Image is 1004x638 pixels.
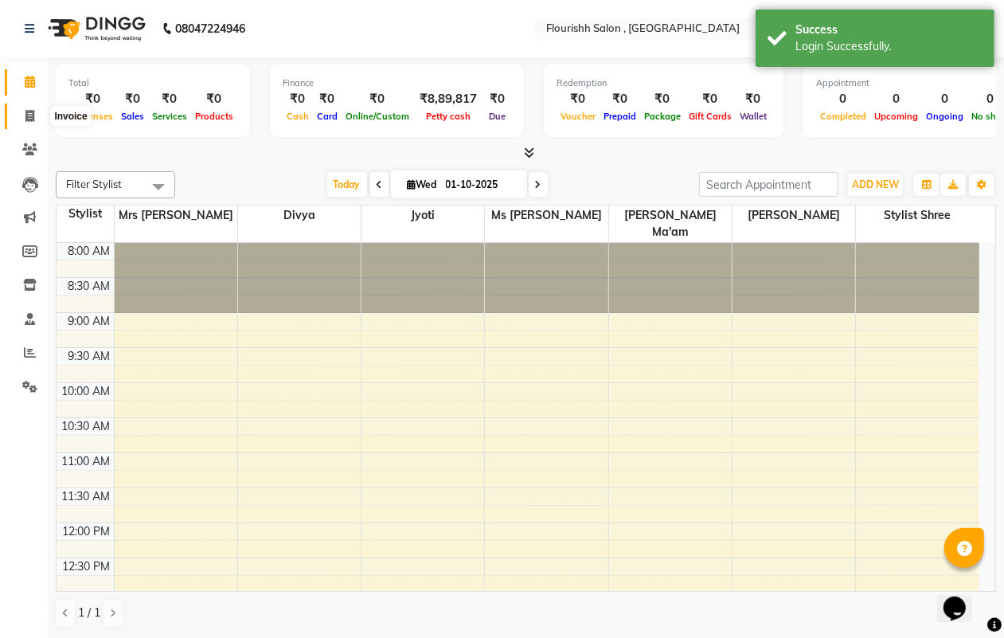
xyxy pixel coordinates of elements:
span: Sales [117,111,148,122]
div: 0 [816,90,870,108]
div: Redemption [557,76,771,90]
div: ₹0 [557,90,600,108]
div: Finance [283,76,511,90]
span: Stylist Shree [856,205,979,225]
span: Card [313,111,342,122]
img: logo [41,6,150,51]
span: Mrs [PERSON_NAME] [115,205,237,225]
div: ₹0 [313,90,342,108]
span: Package [640,111,685,122]
div: ₹0 [600,90,640,108]
div: 0 [922,90,967,108]
div: Success [795,22,983,38]
div: ₹0 [148,90,191,108]
div: 12:00 PM [60,523,114,540]
span: Products [191,111,237,122]
div: ₹0 [685,90,736,108]
input: Search Appointment [699,172,838,197]
span: Cash [283,111,313,122]
span: Petty cash [422,111,475,122]
span: Divya [238,205,361,225]
span: Today [327,172,367,197]
span: Filter Stylist [66,178,122,190]
span: [PERSON_NAME] [732,205,855,225]
span: Prepaid [600,111,640,122]
div: 10:00 AM [59,383,114,400]
span: Wed [404,178,441,190]
span: ADD NEW [852,178,899,190]
div: ₹0 [483,90,511,108]
div: ₹8,89,817 [413,90,483,108]
span: Services [148,111,191,122]
div: ₹0 [342,90,413,108]
div: Total [68,76,237,90]
span: 1 / 1 [78,605,100,621]
span: Upcoming [870,111,922,122]
iframe: chat widget [937,574,988,622]
div: ₹0 [283,90,313,108]
div: ₹0 [117,90,148,108]
div: 8:30 AM [65,278,114,295]
span: Online/Custom [342,111,413,122]
span: Ms [PERSON_NAME] [485,205,607,225]
div: Stylist [57,205,114,222]
div: 10:30 AM [59,418,114,435]
div: 12:30 PM [60,558,114,575]
div: 0 [870,90,922,108]
span: Gift Cards [685,111,736,122]
div: 9:00 AM [65,313,114,330]
b: 08047224946 [175,6,245,51]
span: Voucher [557,111,600,122]
div: Invoice [50,107,91,126]
div: ₹0 [191,90,237,108]
span: Completed [816,111,870,122]
button: ADD NEW [848,174,903,196]
div: ₹0 [640,90,685,108]
span: Ongoing [922,111,967,122]
div: 11:30 AM [59,488,114,505]
div: 11:00 AM [59,453,114,470]
span: Wallet [736,111,771,122]
div: 9:30 AM [65,348,114,365]
div: 8:00 AM [65,243,114,260]
div: ₹0 [68,90,117,108]
div: Login Successfully. [795,38,983,55]
div: ₹0 [736,90,771,108]
span: [PERSON_NAME] Ma'am [609,205,732,242]
span: jyoti [361,205,484,225]
input: 2025-10-01 [441,173,521,197]
span: Due [485,111,510,122]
